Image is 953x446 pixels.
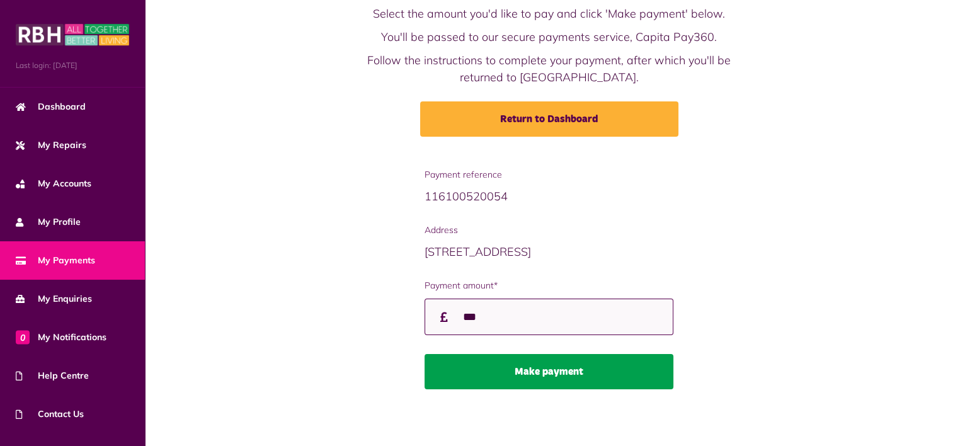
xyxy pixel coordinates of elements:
[425,168,673,181] span: Payment reference
[360,52,739,86] p: Follow the instructions to complete your payment, after which you'll be returned to [GEOGRAPHIC_D...
[16,22,129,47] img: MyRBH
[425,244,531,259] span: [STREET_ADDRESS]
[16,408,84,421] span: Contact Us
[16,369,89,382] span: Help Centre
[16,60,129,71] span: Last login: [DATE]
[360,28,739,45] p: You'll be passed to our secure payments service, Capita Pay360.
[16,331,106,344] span: My Notifications
[425,224,673,237] span: Address
[360,5,739,22] p: Select the amount you'd like to pay and click 'Make payment' below.
[16,292,92,306] span: My Enquiries
[16,215,81,229] span: My Profile
[425,189,508,203] span: 116100520054
[16,177,91,190] span: My Accounts
[425,279,673,292] label: Payment amount*
[16,100,86,113] span: Dashboard
[420,101,678,137] a: Return to Dashboard
[16,254,95,267] span: My Payments
[16,139,86,152] span: My Repairs
[16,330,30,344] span: 0
[425,354,673,389] button: Make payment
